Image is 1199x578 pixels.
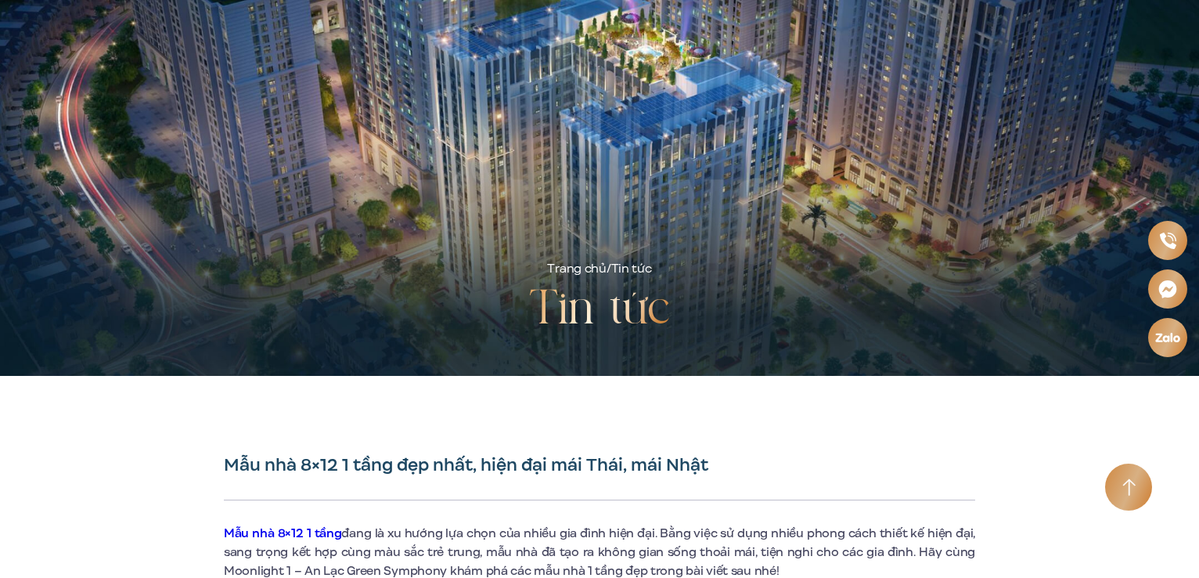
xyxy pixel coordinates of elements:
img: Messenger icon [1158,280,1177,298]
img: Phone icon [1159,233,1176,249]
h2: Tin tức [529,279,670,341]
span: Tin tức [611,260,652,277]
h1: Mẫu nhà 8×12 1 tầng đẹp nhất, hiện đại mái Thái, mái Nhật [224,454,975,476]
div: / [547,260,651,279]
a: Mẫu nhà 8×12 1 tầng [224,525,341,542]
a: Trang chủ [547,260,606,277]
img: Zalo icon [1154,333,1180,342]
img: Arrow icon [1122,479,1136,497]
